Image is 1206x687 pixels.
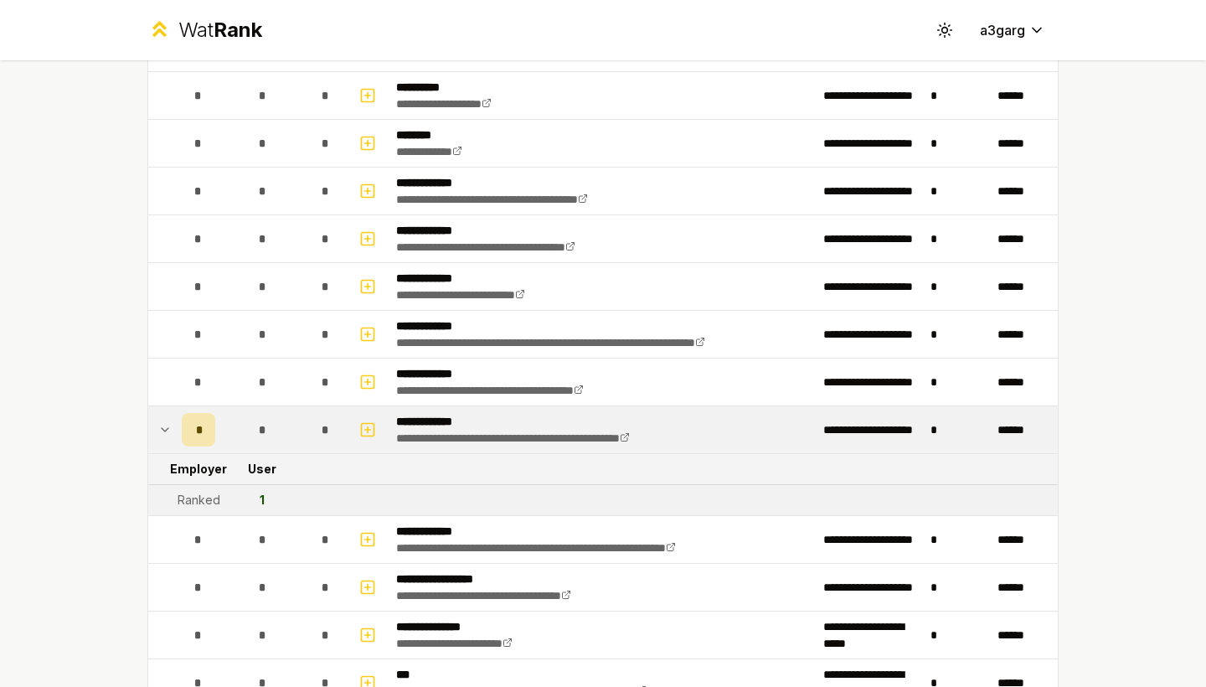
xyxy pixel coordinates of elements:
td: Employer [175,454,222,484]
td: User [222,454,302,484]
a: WatRank [147,17,262,44]
span: Rank [214,18,262,42]
div: 1 [260,492,265,509]
div: Wat [178,17,262,44]
div: Ranked [178,492,220,509]
span: a3garg [980,20,1025,40]
button: a3garg [966,15,1059,45]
